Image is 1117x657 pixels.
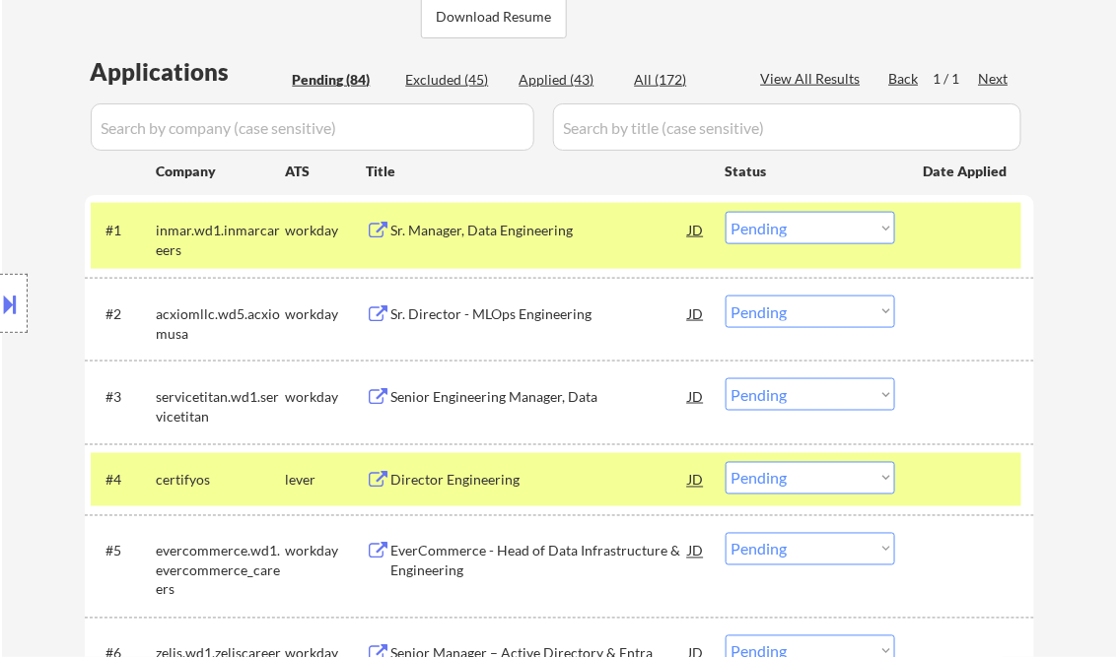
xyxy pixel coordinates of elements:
[391,542,689,580] div: EverCommerce - Head of Data Infrastructure & Engineering
[687,378,707,414] div: JD
[687,533,707,568] div: JD
[934,69,979,89] div: 1 / 1
[367,162,707,181] div: Title
[553,103,1021,151] input: Search by title (case sensitive)
[687,296,707,331] div: JD
[106,542,141,561] div: #5
[91,103,534,151] input: Search by company (case sensitive)
[293,70,391,90] div: Pending (84)
[924,162,1011,181] div: Date Applied
[391,304,689,324] div: Sr. Director - MLOps Engineering
[157,542,286,600] div: evercommerce.wd1.evercommerce_careers
[286,542,367,561] div: workday
[391,471,689,491] div: Director Engineering
[889,69,921,89] div: Back
[91,60,286,84] div: Applications
[761,69,867,89] div: View All Results
[687,462,707,497] div: JD
[391,221,689,240] div: Sr. Manager, Data Engineering
[979,69,1011,89] div: Next
[406,70,505,90] div: Excluded (45)
[391,387,689,407] div: Senior Engineering Manager, Data
[635,70,733,90] div: All (172)
[726,153,895,188] div: Status
[520,70,618,90] div: Applied (43)
[687,212,707,247] div: JD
